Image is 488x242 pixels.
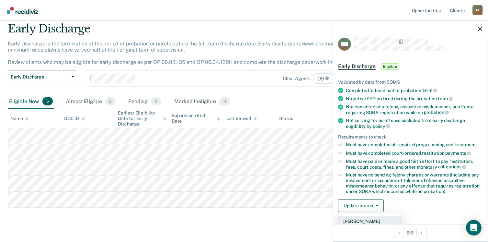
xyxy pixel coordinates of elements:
[118,110,166,127] div: Earliest Eligibility Date for Early Discharge
[438,96,453,101] span: term
[64,94,117,109] div: Almost Eligible
[333,224,488,241] div: 5 / 5
[346,150,482,156] div: Must have completed court-ordered restitution
[346,118,482,129] div: Not serving for an offense excluded from early discharge eligibility by
[8,41,356,66] p: Early Discharge is the termination of the period of probation or parole before the full-term disc...
[466,220,482,236] div: Open Intercom Messenger
[346,142,482,148] div: Must have completed all required programming and
[438,164,466,169] span: obligations
[283,76,310,81] div: Clear agents
[172,113,220,124] div: Supervision End Date
[219,97,230,105] span: 11
[11,74,69,80] span: Early Discharge
[338,63,376,70] span: Early Discharge
[424,189,445,194] span: probation)
[346,172,482,194] div: Must have no pending felony charges or warrants (including any involvement or suspicion of feloni...
[424,110,449,115] span: probation
[338,79,482,85] div: Validated by data from COMS
[394,228,404,238] button: Previous Opportunity
[8,94,54,109] div: Eligible Now
[472,5,483,15] button: Profile dropdown button
[338,134,482,140] div: Requirements to check
[279,116,293,121] div: Status
[454,142,476,147] span: treatment
[105,97,115,105] span: 2
[225,116,257,121] div: Last Viewed
[346,96,482,102] div: No active PPO ordered during the probation
[10,116,28,121] div: Name
[446,151,471,156] span: payments
[64,116,85,121] div: DOC ID
[8,22,374,41] div: Early Discharge
[422,88,437,93] span: term
[346,159,482,170] div: Must have paid or made a good faith effort to pay restitution, fees, court costs, fines, and othe...
[346,88,482,93] div: Completed at least half of probation
[333,56,488,77] div: Early DischargeEligible
[313,73,334,84] span: D9
[127,94,163,109] div: Pending
[338,216,401,226] button: [PERSON_NAME]
[381,63,399,70] span: Eligible
[7,7,38,14] img: Recidiviz
[42,97,53,105] span: 5
[472,5,483,15] div: M
[338,223,482,228] dt: Supervision
[346,104,482,115] div: Not convicted of a felony, assaultive misdemeanor, or offense requiring SORA registration while on
[151,97,161,105] span: 3
[338,199,384,212] button: Update status
[416,228,427,238] button: Next Opportunity
[173,94,231,109] div: Marked Ineligible
[373,124,390,129] span: policy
